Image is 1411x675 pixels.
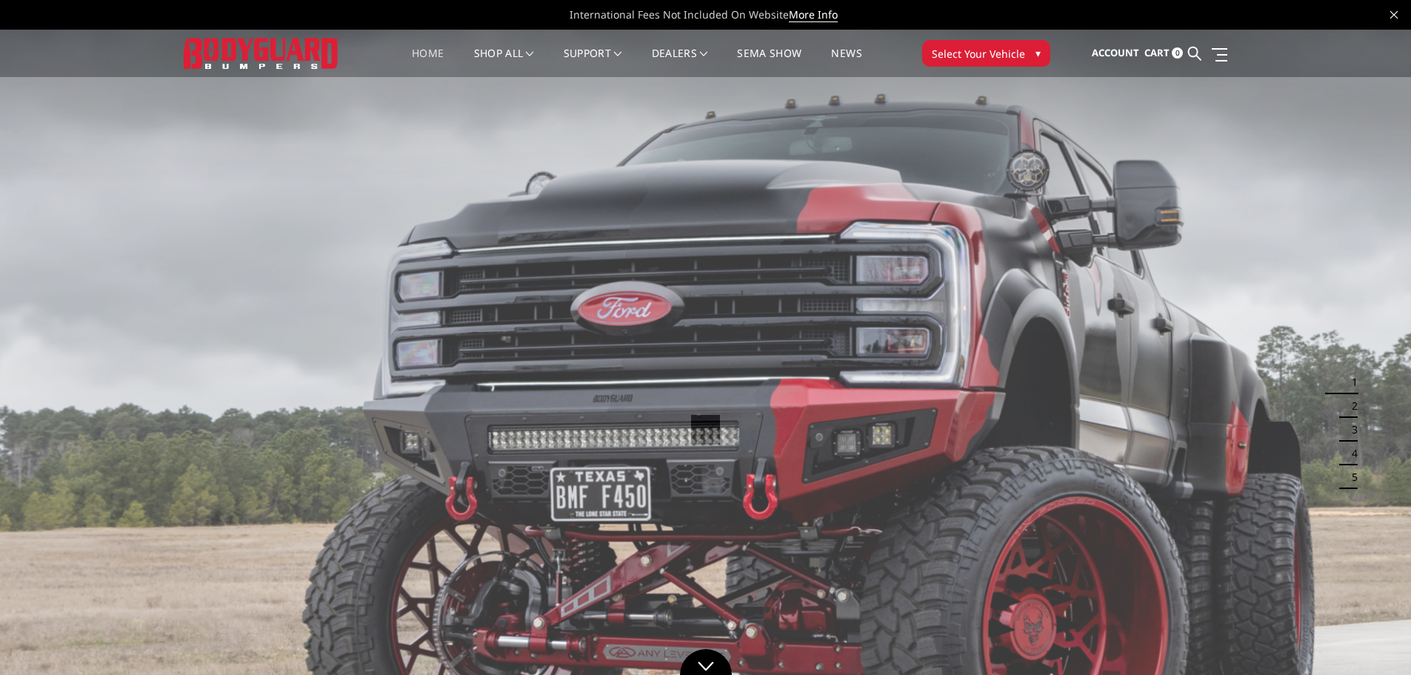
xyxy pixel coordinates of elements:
button: Select Your Vehicle [922,40,1050,67]
a: Account [1092,33,1139,73]
a: Cart 0 [1144,33,1183,73]
img: BODYGUARD BUMPERS [184,38,339,68]
a: Home [412,48,444,77]
a: SEMA Show [737,48,801,77]
a: News [831,48,861,77]
span: ▾ [1035,45,1041,61]
span: Cart [1144,46,1170,59]
button: 2 of 5 [1343,394,1358,418]
a: Support [564,48,622,77]
span: 0 [1172,47,1183,59]
span: Account [1092,46,1139,59]
button: 3 of 5 [1343,418,1358,442]
button: 4 of 5 [1343,442,1358,465]
a: Dealers [652,48,708,77]
a: shop all [474,48,534,77]
button: 1 of 5 [1343,370,1358,394]
span: Select Your Vehicle [932,46,1025,61]
a: Click to Down [680,649,732,675]
a: More Info [789,7,838,22]
button: 5 of 5 [1343,465,1358,489]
